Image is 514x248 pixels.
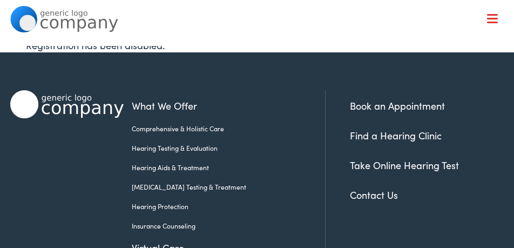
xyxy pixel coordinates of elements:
a: Book an Appointment [350,99,445,112]
a: Find a Hearing Clinic [350,129,442,142]
img: Alpaca Audiology [10,90,124,118]
a: Take Online Hearing Test [350,158,459,172]
a: What We Offer [18,43,504,77]
a: Hearing Aids & Treatment [132,163,309,172]
a: [MEDICAL_DATA] Testing & Treatment [132,182,309,192]
a: Comprehensive & Holistic Care [132,124,309,133]
a: Hearing Protection [132,202,309,211]
a: Contact Us [350,188,398,202]
a: Hearing Testing & Evaluation [132,143,309,153]
a: What We Offer [132,98,309,113]
a: Insurance Counseling [132,221,309,231]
